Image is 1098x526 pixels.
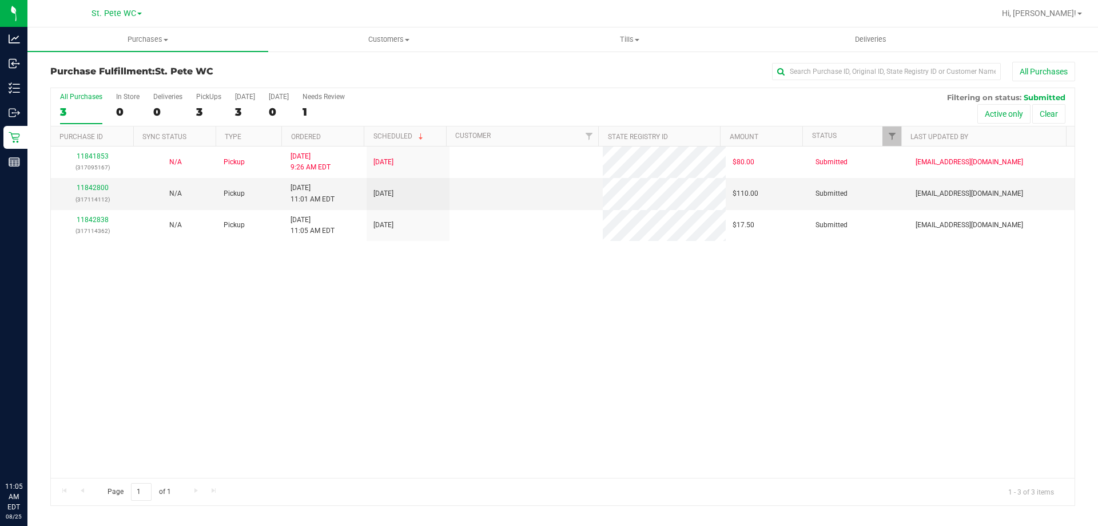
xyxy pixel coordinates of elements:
span: Pickup [224,157,245,168]
span: Page of 1 [98,483,180,501]
span: [DATE] [373,188,393,199]
a: 11842838 [77,216,109,224]
inline-svg: Inventory [9,82,20,94]
span: $110.00 [733,188,758,199]
span: Purchases [27,34,268,45]
a: 11842800 [77,184,109,192]
div: 3 [235,105,255,118]
p: (317114362) [58,226,127,236]
a: Deliveries [750,27,991,52]
a: Purchases [27,27,268,52]
span: Submitted [815,188,848,199]
span: Not Applicable [169,221,182,229]
p: 08/25 [5,512,22,521]
span: [DATE] 11:01 AM EDT [291,183,335,204]
span: $80.00 [733,157,754,168]
div: Deliveries [153,93,182,101]
span: [DATE] 9:26 AM EDT [291,151,331,173]
div: In Store [116,93,140,101]
span: St. Pete WC [91,9,136,18]
span: Not Applicable [169,189,182,197]
span: St. Pete WC [155,66,213,77]
span: Hi, [PERSON_NAME]! [1002,9,1076,18]
div: 1 [303,105,345,118]
a: Status [812,132,837,140]
iframe: Resource center [11,434,46,469]
p: (317114112) [58,194,127,205]
p: (317095167) [58,162,127,173]
button: N/A [169,188,182,199]
span: Submitted [1024,93,1065,102]
a: Ordered [291,133,321,141]
a: Filter [579,126,598,146]
inline-svg: Reports [9,156,20,168]
h3: Purchase Fulfillment: [50,66,392,77]
inline-svg: Analytics [9,33,20,45]
a: Last Updated By [910,133,968,141]
span: Pickup [224,220,245,231]
span: Submitted [815,157,848,168]
button: Active only [977,104,1031,124]
div: 3 [196,105,221,118]
button: All Purchases [1012,62,1075,81]
span: Submitted [815,220,848,231]
input: 1 [131,483,152,501]
a: Filter [882,126,901,146]
span: [EMAIL_ADDRESS][DOMAIN_NAME] [916,220,1023,231]
div: All Purchases [60,93,102,101]
div: 0 [116,105,140,118]
p: 11:05 AM EDT [5,481,22,512]
div: 0 [153,105,182,118]
span: 1 - 3 of 3 items [999,483,1063,500]
span: $17.50 [733,220,754,231]
span: [EMAIL_ADDRESS][DOMAIN_NAME] [916,188,1023,199]
div: [DATE] [269,93,289,101]
button: N/A [169,157,182,168]
div: 3 [60,105,102,118]
span: Pickup [224,188,245,199]
span: Not Applicable [169,158,182,166]
button: N/A [169,220,182,231]
div: [DATE] [235,93,255,101]
a: Tills [509,27,750,52]
a: Scheduled [373,132,425,140]
div: PickUps [196,93,221,101]
span: [DATE] [373,157,393,168]
div: Needs Review [303,93,345,101]
a: 11841853 [77,152,109,160]
span: [EMAIL_ADDRESS][DOMAIN_NAME] [916,157,1023,168]
inline-svg: Outbound [9,107,20,118]
a: Customer [455,132,491,140]
a: Amount [730,133,758,141]
inline-svg: Retail [9,132,20,143]
a: Type [225,133,241,141]
span: Tills [510,34,749,45]
a: Purchase ID [59,133,103,141]
input: Search Purchase ID, Original ID, State Registry ID or Customer Name... [772,63,1001,80]
span: Filtering on status: [947,93,1021,102]
span: Customers [269,34,508,45]
span: Deliveries [840,34,902,45]
div: 0 [269,105,289,118]
inline-svg: Inbound [9,58,20,69]
a: Customers [268,27,509,52]
span: [DATE] [373,220,393,231]
a: State Registry ID [608,133,668,141]
a: Sync Status [142,133,186,141]
button: Clear [1032,104,1065,124]
span: [DATE] 11:05 AM EDT [291,215,335,236]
